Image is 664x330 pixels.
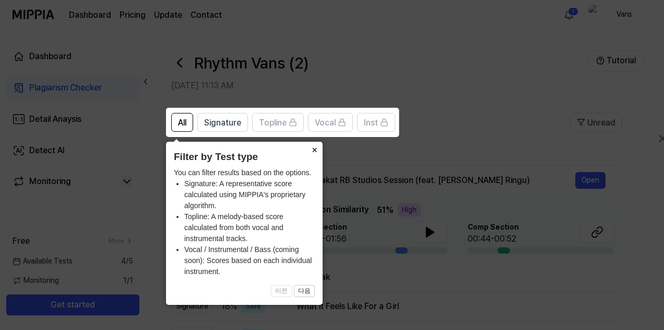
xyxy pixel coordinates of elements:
button: Signature [197,113,248,132]
header: Filter by Test type [174,150,315,165]
span: Inst [364,117,378,129]
button: Close [306,142,323,156]
span: Signature [204,117,241,129]
span: All [178,117,186,129]
div: You can filter results based on the options. [174,167,315,277]
button: Topline [252,113,304,132]
li: Signature: A representative score calculated using MIPPIA's proprietary algorithm. [184,178,315,211]
button: Vocal [308,113,353,132]
button: All [171,113,193,132]
span: Vocal [315,117,336,129]
button: Inst [357,113,395,132]
button: 다음 [294,285,315,298]
span: Topline [259,117,287,129]
li: Topline: A melody-based score calculated from both vocal and instrumental tracks. [184,211,315,244]
li: Vocal / Instrumental / Bass (coming soon): Scores based on each individual instrument. [184,244,315,277]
